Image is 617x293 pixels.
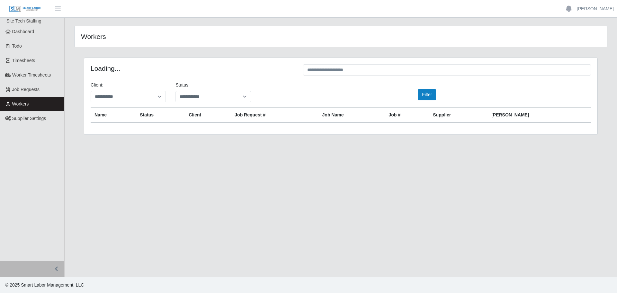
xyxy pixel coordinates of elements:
img: SLM Logo [9,5,41,13]
span: Supplier Settings [12,116,46,121]
span: Dashboard [12,29,34,34]
span: Timesheets [12,58,35,63]
span: Site Tech Staffing [6,18,41,23]
h4: Workers [81,32,292,41]
a: [PERSON_NAME] [577,5,614,12]
label: Status: [175,82,190,88]
label: Client: [91,82,103,88]
button: Filter [418,89,436,100]
h4: Loading... [91,64,293,72]
th: Job # [385,108,429,123]
span: Worker Timesheets [12,72,51,78]
th: Job Request # [231,108,318,123]
th: Job Name [318,108,385,123]
th: Status [136,108,185,123]
th: Name [91,108,136,123]
span: Todo [12,43,22,49]
span: Workers [12,101,29,106]
span: © 2025 Smart Labor Management, LLC [5,282,84,288]
th: Client [185,108,231,123]
th: [PERSON_NAME] [487,108,591,123]
span: Job Requests [12,87,40,92]
th: Supplier [429,108,487,123]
